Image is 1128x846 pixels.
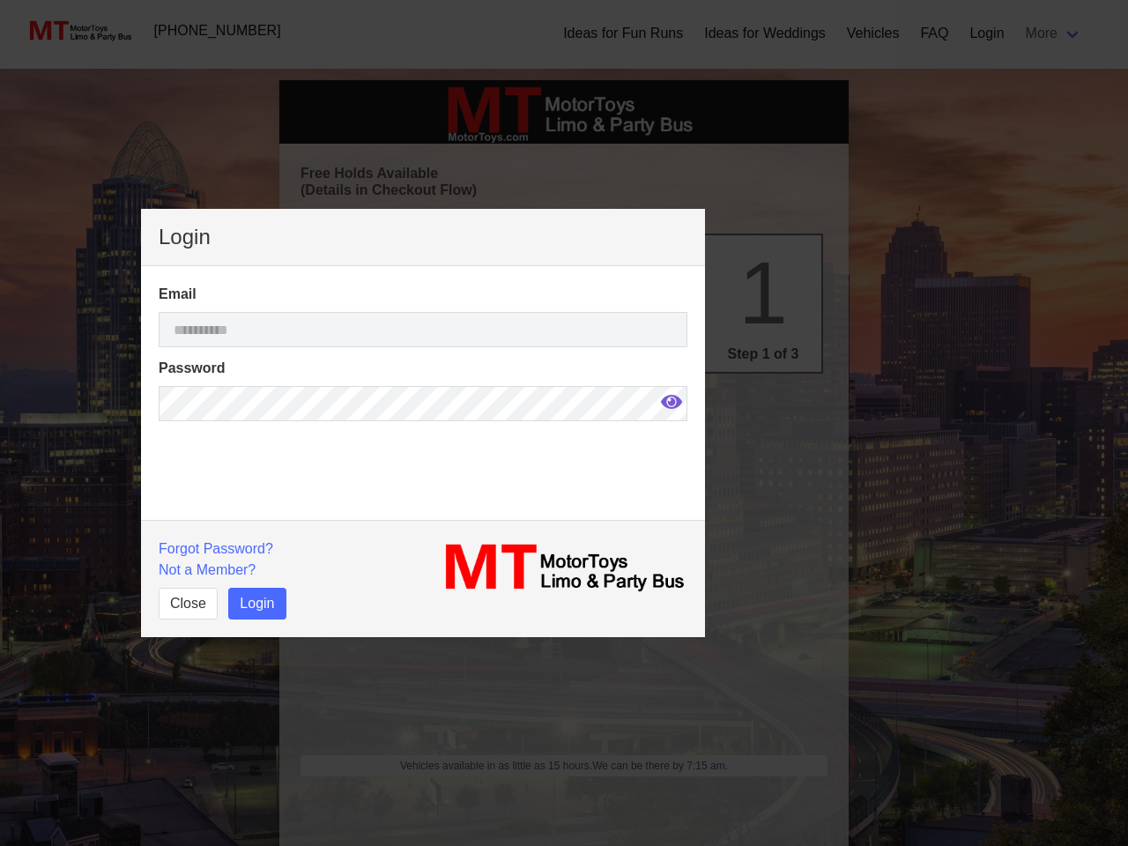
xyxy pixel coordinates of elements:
[159,284,687,305] label: Email
[159,588,218,620] button: Close
[159,358,687,379] label: Password
[159,226,687,248] p: Login
[434,538,687,597] img: MT_logo_name.png
[159,562,256,577] a: Not a Member?
[228,588,286,620] button: Login
[159,541,273,556] a: Forgot Password?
